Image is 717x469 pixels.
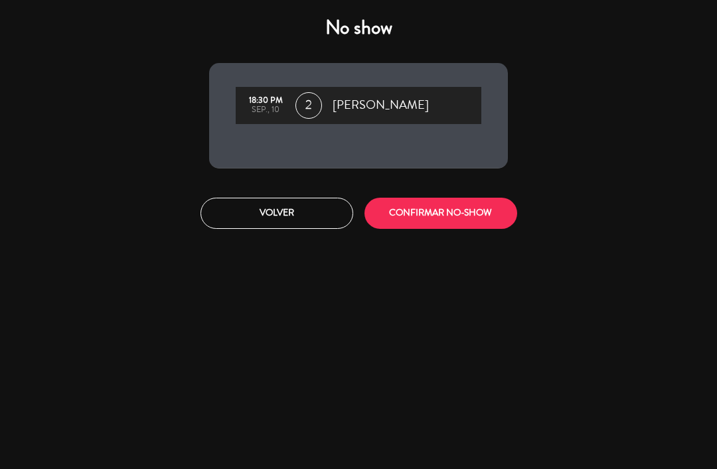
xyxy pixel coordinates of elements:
[209,16,508,40] h4: No show
[242,96,289,105] div: 18:30 PM
[295,92,322,119] span: 2
[200,198,353,229] button: Volver
[242,105,289,115] div: sep., 10
[333,96,429,115] span: [PERSON_NAME]
[364,198,517,229] button: CONFIRMAR NO-SHOW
